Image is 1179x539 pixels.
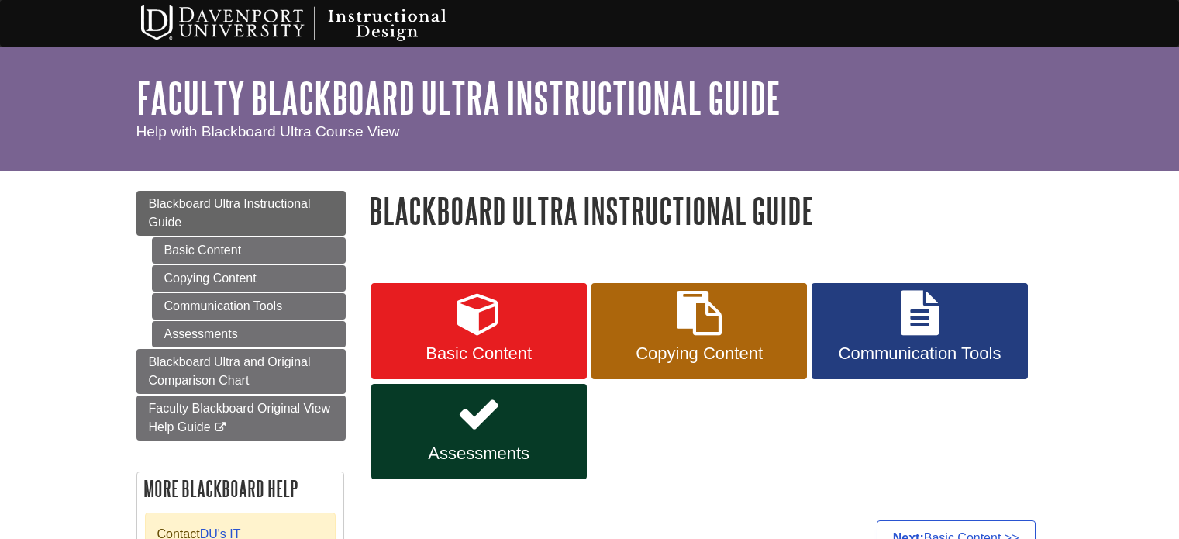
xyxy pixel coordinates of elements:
span: Copying Content [603,344,795,364]
img: Davenport University Instructional Design [129,4,501,43]
span: Blackboard Ultra and Original Comparison Chart [149,355,311,387]
span: Blackboard Ultra Instructional Guide [149,197,311,229]
a: Assessments [371,384,587,480]
a: Basic Content [371,283,587,379]
h2: More Blackboard Help [137,472,343,505]
a: Faculty Blackboard Ultra Instructional Guide [136,74,781,122]
span: Faculty Blackboard Original View Help Guide [149,402,330,434]
span: Help with Blackboard Ultra Course View [136,123,400,140]
a: Copying Content [591,283,807,379]
span: Basic Content [383,344,575,364]
a: Communication Tools [812,283,1027,379]
a: Faculty Blackboard Original View Help Guide [136,396,346,441]
a: Blackboard Ultra Instructional Guide [136,191,346,236]
a: Basic Content [152,237,346,264]
span: Communication Tools [823,344,1015,364]
a: Blackboard Ultra and Original Comparison Chart [136,349,346,394]
a: Copying Content [152,265,346,292]
span: Assessments [383,444,575,464]
a: Communication Tools [152,293,346,320]
h1: Blackboard Ultra Instructional Guide [369,191,1043,230]
a: Assessments [152,321,346,347]
i: This link opens in a new window [214,423,227,433]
